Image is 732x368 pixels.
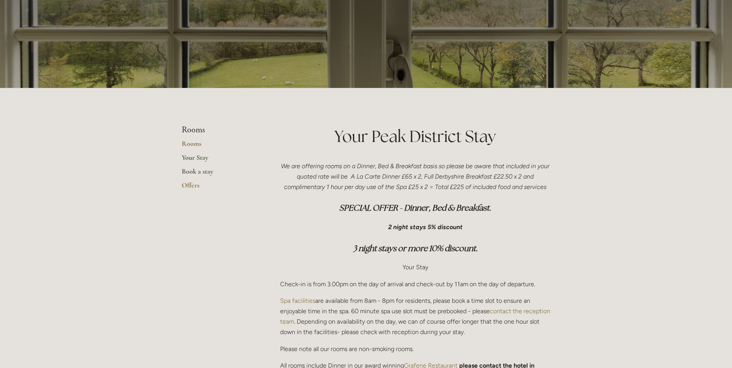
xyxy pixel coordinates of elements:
h1: Your Peak District Stay [280,125,551,148]
a: Your Stay [182,153,255,167]
em: 3 night stays or more 10% discount. [353,243,478,253]
em: We are offering rooms on a Dinner, Bed & Breakfast basis so please be aware that included in your... [281,162,551,191]
a: Book a stay [182,167,255,181]
p: are available from 8am - 8pm for residents, please book a time slot to ensure an enjoyable time i... [280,295,551,338]
em: SPECIAL OFFER - Dinner, Bed & Breakfast. [339,203,491,213]
em: 2 night stays 5% discount [388,223,463,231]
a: Spa facilities [280,297,315,304]
p: Your Stay [280,262,551,272]
p: Check-in is from 3.00pm on the day of arrival and check-out by 11am on the day of departure. [280,279,551,289]
li: Rooms [182,125,255,135]
a: Rooms [182,139,255,153]
a: Offers [182,181,255,195]
p: Please note all our rooms are non-smoking rooms. [280,344,551,354]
